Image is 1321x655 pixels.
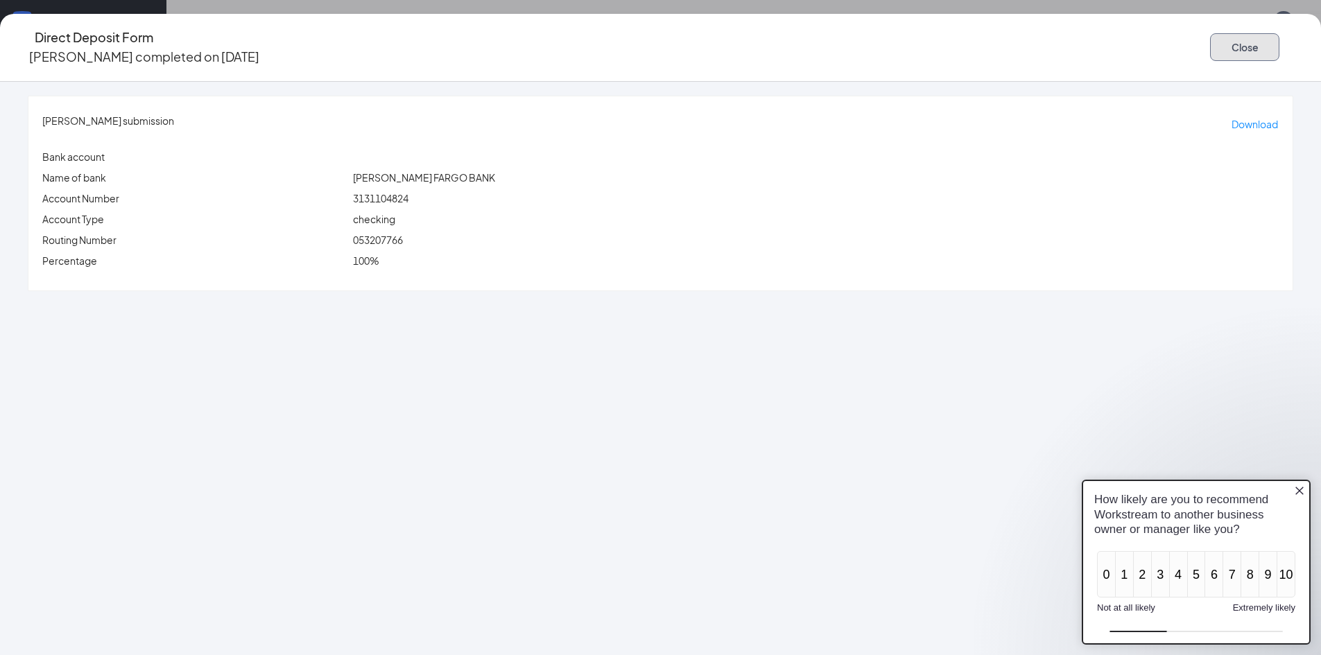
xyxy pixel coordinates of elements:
[1210,33,1279,61] button: Close
[353,234,403,246] span: 053207766
[42,253,347,268] p: Percentage
[42,149,347,164] p: Bank account
[353,254,379,267] span: 100%
[29,47,259,67] p: [PERSON_NAME] completed on [DATE]
[353,213,395,225] span: checking
[42,211,347,227] p: Account Type
[42,191,347,206] p: Account Number
[41,53,114,66] span: Support Request
[353,192,408,204] span: 3131104824
[1071,469,1321,655] iframe: Sprig User Feedback Dialog
[42,170,347,185] p: Name of bank
[1231,113,1279,135] button: Download
[42,113,174,135] span: [PERSON_NAME] submission
[42,232,347,247] p: Routing Number
[1232,116,1278,132] p: Download
[26,40,205,53] p: Rate your conversation
[353,171,495,184] span: [PERSON_NAME] FARGO BANK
